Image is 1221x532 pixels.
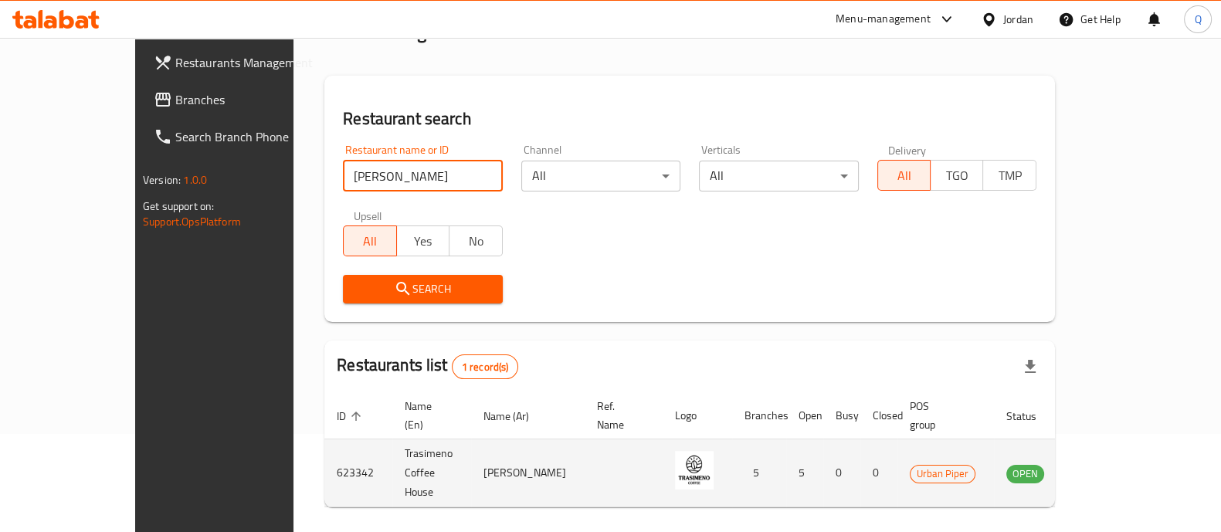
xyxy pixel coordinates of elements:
[989,164,1029,187] span: TMP
[823,392,860,439] th: Busy
[175,53,327,72] span: Restaurants Management
[175,127,327,146] span: Search Branch Phone
[823,439,860,507] td: 0
[911,465,975,483] span: Urban Piper
[786,439,823,507] td: 5
[483,407,549,425] span: Name (Ar)
[1003,11,1033,28] div: Jordan
[1006,407,1057,425] span: Status
[355,280,490,299] span: Search
[453,360,518,374] span: 1 record(s)
[392,439,471,507] td: Trasimeno Coffee House
[324,439,392,507] td: 623342
[350,230,390,252] span: All
[141,81,339,118] a: Branches
[860,392,897,439] th: Closed
[597,397,644,434] span: Ref. Name
[449,225,502,256] button: No
[471,439,585,507] td: [PERSON_NAME]
[141,44,339,81] a: Restaurants Management
[143,170,181,190] span: Version:
[337,354,518,379] h2: Restaurants list
[337,407,366,425] span: ID
[732,439,786,507] td: 5
[183,170,207,190] span: 1.0.0
[143,196,214,216] span: Get support on:
[1006,465,1044,483] div: OPEN
[1006,465,1044,483] span: OPEN
[1194,11,1201,28] span: Q
[396,225,449,256] button: Yes
[884,164,924,187] span: All
[405,397,453,434] span: Name (En)
[663,392,732,439] th: Logo
[877,160,931,191] button: All
[343,225,396,256] button: All
[456,230,496,252] span: No
[860,439,897,507] td: 0
[786,392,823,439] th: Open
[354,210,382,221] label: Upsell
[403,230,443,252] span: Yes
[343,161,502,191] input: Search for restaurant name or ID..
[324,392,1128,507] table: enhanced table
[324,20,477,45] h2: Menu management
[452,354,519,379] div: Total records count
[141,118,339,155] a: Search Branch Phone
[910,397,975,434] span: POS group
[937,164,977,187] span: TGO
[732,392,786,439] th: Branches
[699,161,858,191] div: All
[836,10,931,29] div: Menu-management
[521,161,680,191] div: All
[1012,348,1049,385] div: Export file
[343,275,502,303] button: Search
[343,107,1036,130] h2: Restaurant search
[175,90,327,109] span: Branches
[930,160,983,191] button: TGO
[888,144,927,155] label: Delivery
[675,451,714,490] img: Trasimeno Coffee House
[143,212,241,232] a: Support.OpsPlatform
[982,160,1036,191] button: TMP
